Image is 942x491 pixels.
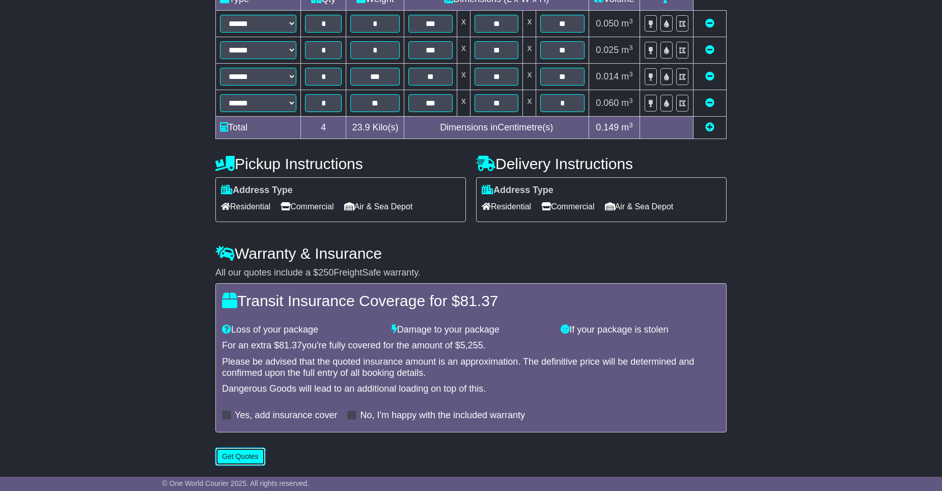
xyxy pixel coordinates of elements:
[629,70,633,78] sup: 3
[457,37,470,64] td: x
[621,45,633,55] span: m
[705,45,714,55] a: Remove this item
[523,64,536,90] td: x
[216,117,301,139] td: Total
[221,185,293,196] label: Address Type
[346,117,404,139] td: Kilo(s)
[457,11,470,37] td: x
[215,448,265,466] button: Get Quotes
[281,199,334,214] span: Commercial
[352,122,370,132] span: 23.9
[705,71,714,81] a: Remove this item
[605,199,674,214] span: Air & Sea Depot
[222,357,720,378] div: Please be advised that the quoted insurance amount is an approximation. The definitive price will...
[596,18,619,29] span: 0.050
[215,155,466,172] h4: Pickup Instructions
[222,340,720,351] div: For an extra $ you're fully covered for the amount of $ .
[222,292,720,309] h4: Transit Insurance Coverage for $
[629,17,633,25] sup: 3
[629,121,633,129] sup: 3
[318,267,334,278] span: 250
[629,44,633,51] sup: 3
[523,11,536,37] td: x
[215,267,727,279] div: All our quotes include a $ FreightSafe warranty.
[360,410,525,421] label: No, I'm happy with the included warranty
[621,18,633,29] span: m
[629,97,633,104] sup: 3
[235,410,337,421] label: Yes, add insurance cover
[404,117,589,139] td: Dimensions in Centimetre(s)
[344,199,413,214] span: Air & Sea Depot
[596,98,619,108] span: 0.060
[523,90,536,117] td: x
[621,71,633,81] span: m
[457,64,470,90] td: x
[460,292,498,309] span: 81.37
[556,324,725,336] div: If your package is stolen
[215,245,727,262] h4: Warranty & Insurance
[457,90,470,117] td: x
[460,340,483,350] span: 5,255
[705,122,714,132] a: Add new item
[523,37,536,64] td: x
[386,324,556,336] div: Damage to your package
[221,199,270,214] span: Residential
[222,384,720,395] div: Dangerous Goods will lead to an additional loading on top of this.
[279,340,302,350] span: 81.37
[217,324,386,336] div: Loss of your package
[621,122,633,132] span: m
[705,18,714,29] a: Remove this item
[541,199,594,214] span: Commercial
[596,45,619,55] span: 0.025
[705,98,714,108] a: Remove this item
[482,185,553,196] label: Address Type
[596,122,619,132] span: 0.149
[162,479,309,487] span: © One World Courier 2025. All rights reserved.
[596,71,619,81] span: 0.014
[482,199,531,214] span: Residential
[476,155,727,172] h4: Delivery Instructions
[621,98,633,108] span: m
[301,117,346,139] td: 4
